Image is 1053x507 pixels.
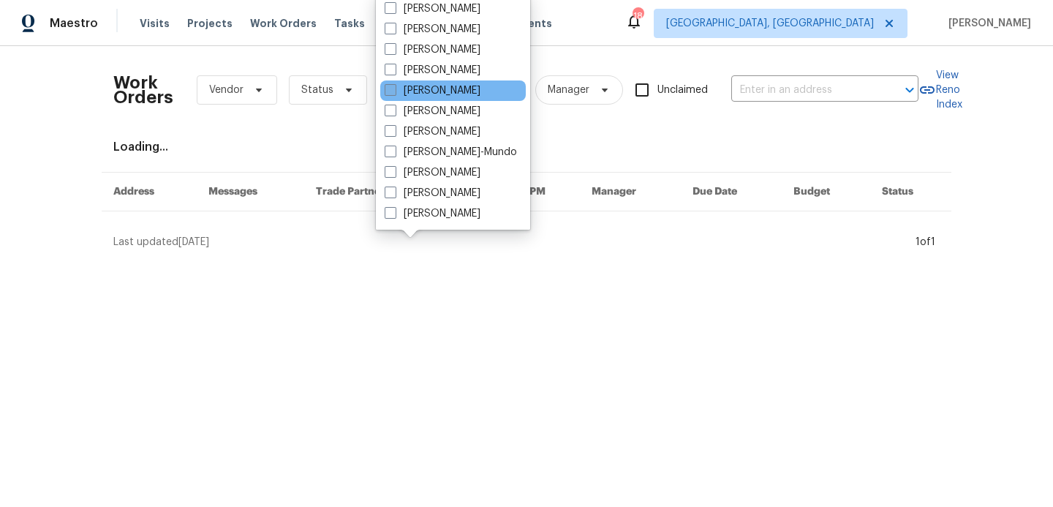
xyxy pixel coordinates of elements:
[304,173,441,211] th: Trade Partner
[385,186,480,200] label: [PERSON_NAME]
[250,16,317,31] span: Work Orders
[113,235,911,249] div: Last updated
[782,173,870,211] th: Budget
[870,173,951,211] th: Status
[681,173,782,211] th: Due Date
[385,1,480,16] label: [PERSON_NAME]
[916,235,935,249] div: 1 of 1
[385,145,517,159] label: [PERSON_NAME]-Mundo
[334,18,365,29] span: Tasks
[385,63,480,78] label: [PERSON_NAME]
[301,83,333,97] span: Status
[657,83,708,98] span: Unclaimed
[50,16,98,31] span: Maestro
[385,124,480,139] label: [PERSON_NAME]
[899,80,920,100] button: Open
[178,237,209,247] span: [DATE]
[943,16,1031,31] span: [PERSON_NAME]
[197,173,304,211] th: Messages
[102,173,197,211] th: Address
[385,104,480,119] label: [PERSON_NAME]
[385,22,480,37] label: [PERSON_NAME]
[113,140,940,154] div: Loading...
[113,75,173,105] h2: Work Orders
[385,165,480,180] label: [PERSON_NAME]
[385,42,480,57] label: [PERSON_NAME]
[209,83,244,97] span: Vendor
[633,9,643,23] div: 18
[187,16,233,31] span: Projects
[580,173,681,211] th: Manager
[666,16,874,31] span: [GEOGRAPHIC_DATA], [GEOGRAPHIC_DATA]
[918,68,962,112] a: View Reno Index
[731,79,877,102] input: Enter in an address
[140,16,170,31] span: Visits
[385,83,480,98] label: [PERSON_NAME]
[510,173,580,211] th: HPM
[385,206,480,221] label: [PERSON_NAME]
[548,83,589,97] span: Manager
